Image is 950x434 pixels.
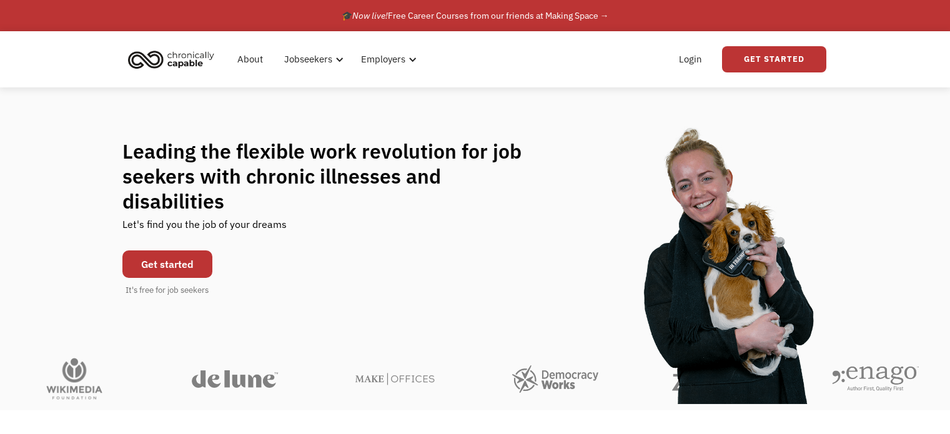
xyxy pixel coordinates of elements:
a: About [230,39,270,79]
a: Get started [122,250,212,278]
div: It's free for job seekers [126,284,209,297]
div: 🎓 Free Career Courses from our friends at Making Space → [342,8,609,23]
img: Chronically Capable logo [124,46,218,73]
div: Let's find you the job of your dreams [122,214,287,244]
div: Employers [361,52,405,67]
a: Login [671,39,710,79]
a: Get Started [722,46,826,72]
div: Jobseekers [284,52,332,67]
em: Now live! [352,10,388,21]
h1: Leading the flexible work revolution for job seekers with chronic illnesses and disabilities [122,139,546,214]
